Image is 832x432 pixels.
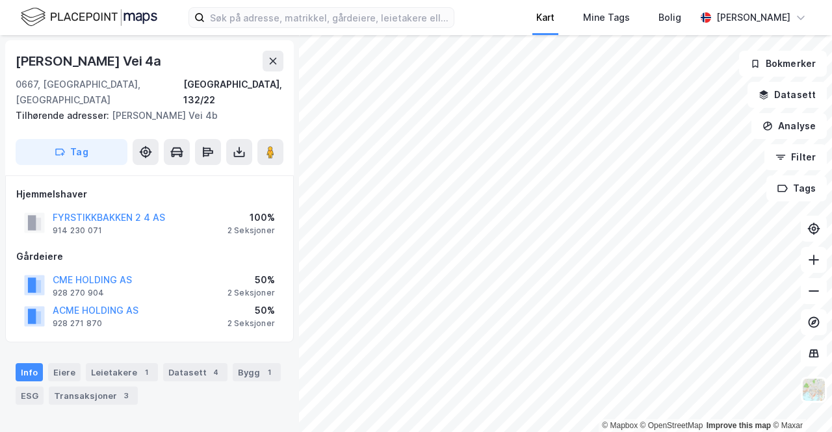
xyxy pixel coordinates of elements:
[767,370,832,432] iframe: Chat Widget
[53,318,102,329] div: 928 271 870
[707,421,771,430] a: Improve this map
[16,77,183,108] div: 0667, [GEOGRAPHIC_DATA], [GEOGRAPHIC_DATA]
[739,51,827,77] button: Bokmerker
[263,366,276,379] div: 1
[751,113,827,139] button: Analyse
[16,139,127,165] button: Tag
[227,225,275,236] div: 2 Seksjoner
[227,303,275,318] div: 50%
[536,10,554,25] div: Kart
[183,77,283,108] div: [GEOGRAPHIC_DATA], 132/22
[16,110,112,121] span: Tilhørende adresser:
[140,366,153,379] div: 1
[120,389,133,402] div: 3
[233,363,281,381] div: Bygg
[16,51,164,71] div: [PERSON_NAME] Vei 4a
[86,363,158,381] div: Leietakere
[640,421,703,430] a: OpenStreetMap
[766,175,827,201] button: Tags
[227,210,275,225] div: 100%
[227,318,275,329] div: 2 Seksjoner
[48,363,81,381] div: Eiere
[764,144,827,170] button: Filter
[209,366,222,379] div: 4
[205,8,454,27] input: Søk på adresse, matrikkel, gårdeiere, leietakere eller personer
[227,272,275,288] div: 50%
[16,108,273,123] div: [PERSON_NAME] Vei 4b
[21,6,157,29] img: logo.f888ab2527a4732fd821a326f86c7f29.svg
[49,387,138,405] div: Transaksjoner
[583,10,630,25] div: Mine Tags
[716,10,790,25] div: [PERSON_NAME]
[53,288,104,298] div: 928 270 904
[227,288,275,298] div: 2 Seksjoner
[163,363,227,381] div: Datasett
[602,421,638,430] a: Mapbox
[658,10,681,25] div: Bolig
[16,387,44,405] div: ESG
[16,363,43,381] div: Info
[16,249,283,264] div: Gårdeiere
[16,186,283,202] div: Hjemmelshaver
[747,82,827,108] button: Datasett
[53,225,102,236] div: 914 230 071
